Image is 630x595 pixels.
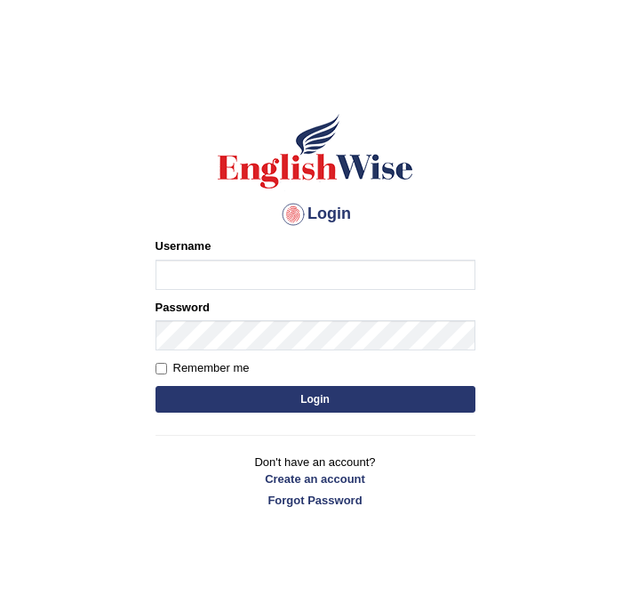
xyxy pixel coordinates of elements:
a: Forgot Password [156,492,475,509]
label: Username [156,237,211,254]
input: Remember me [156,363,167,374]
a: Create an account [156,470,475,487]
img: Logo of English Wise sign in for intelligent practice with AI [214,111,417,191]
label: Remember me [156,359,250,377]
h4: Login [156,200,475,229]
p: Don't have an account? [156,454,475,509]
button: Login [156,386,475,413]
label: Password [156,299,210,316]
